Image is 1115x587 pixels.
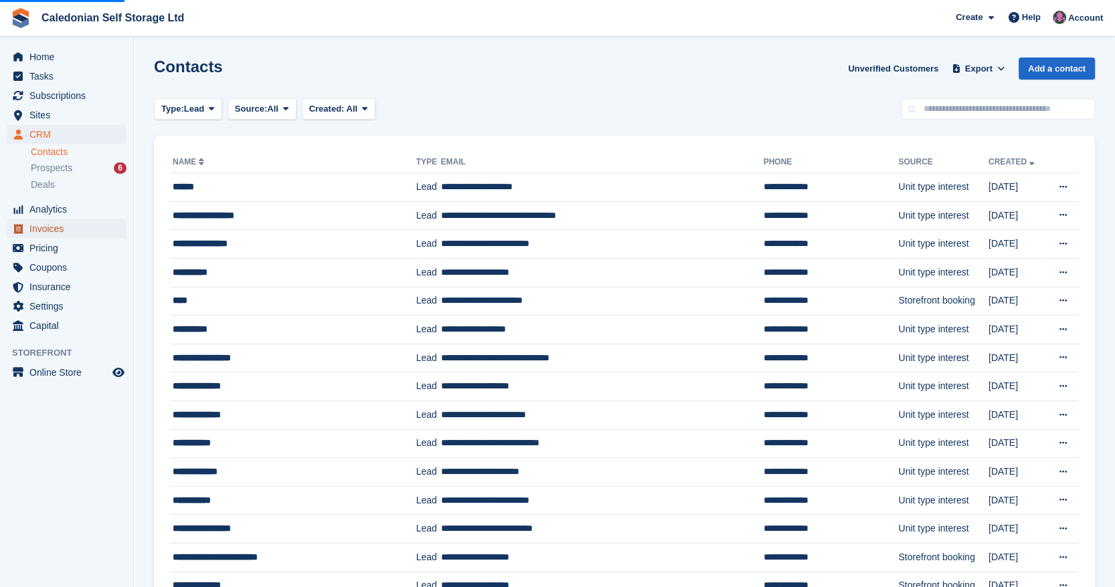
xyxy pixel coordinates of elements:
td: [DATE] [989,316,1046,344]
a: menu [7,67,126,86]
span: Insurance [29,277,110,296]
button: Source: All [228,98,296,120]
a: menu [7,316,126,335]
td: Unit type interest [898,486,988,515]
td: Lead [416,458,441,487]
th: Type [416,152,441,173]
td: Lead [416,258,441,287]
td: Unit type interest [898,201,988,230]
a: menu [7,200,126,219]
td: [DATE] [989,543,1046,572]
a: menu [7,363,126,382]
td: [DATE] [989,230,1046,259]
span: Tasks [29,67,110,86]
td: Storefront booking [898,287,988,316]
a: Add a contact [1019,57,1095,80]
span: Capital [29,316,110,335]
img: Lois Holling [1053,11,1066,24]
td: Unit type interest [898,372,988,401]
span: Source: [235,102,267,116]
td: Lead [416,230,441,259]
a: Prospects 6 [31,161,126,175]
a: menu [7,239,126,257]
button: Type: Lead [154,98,222,120]
td: Unit type interest [898,458,988,487]
span: Created: [309,104,345,114]
a: Preview store [110,364,126,380]
span: Pricing [29,239,110,257]
a: menu [7,258,126,277]
span: Create [956,11,982,24]
a: menu [7,277,126,296]
td: Unit type interest [898,429,988,458]
span: All [267,102,278,116]
td: Lead [416,316,441,344]
td: [DATE] [989,201,1046,230]
td: Unit type interest [898,344,988,372]
a: menu [7,297,126,316]
td: [DATE] [989,486,1046,515]
a: Caledonian Self Storage Ltd [36,7,189,29]
td: Lead [416,372,441,401]
a: menu [7,86,126,105]
td: [DATE] [989,515,1046,544]
span: CRM [29,125,110,144]
a: menu [7,106,126,124]
span: Type: [161,102,184,116]
a: menu [7,125,126,144]
a: Unverified Customers [843,57,944,80]
a: Created [989,157,1037,166]
span: Invoices [29,219,110,238]
td: Unit type interest [898,515,988,544]
span: Online Store [29,363,110,382]
td: [DATE] [989,429,1046,458]
td: [DATE] [989,400,1046,429]
td: [DATE] [989,258,1046,287]
td: Unit type interest [898,400,988,429]
button: Export [949,57,1008,80]
td: Lead [416,486,441,515]
span: Coupons [29,258,110,277]
span: Help [1022,11,1041,24]
a: Contacts [31,146,126,158]
td: Lead [416,344,441,372]
td: Lead [416,400,441,429]
th: Phone [764,152,899,173]
th: Email [440,152,763,173]
img: stora-icon-8386f47178a22dfd0bd8f6a31ec36ba5ce8667c1dd55bd0f319d3a0aa187defe.svg [11,8,31,28]
td: Lead [416,543,441,572]
h1: Contacts [154,57,223,76]
td: Storefront booking [898,543,988,572]
td: [DATE] [989,458,1046,487]
th: Source [898,152,988,173]
span: Lead [184,102,204,116]
td: Lead [416,201,441,230]
td: Lead [416,429,441,458]
span: Deals [31,179,55,191]
span: Export [965,62,993,76]
a: Deals [31,178,126,192]
span: All [346,104,357,114]
span: Storefront [12,346,133,360]
span: Account [1068,11,1103,25]
span: Analytics [29,200,110,219]
a: Name [173,157,207,166]
span: Prospects [31,162,72,174]
td: [DATE] [989,173,1046,202]
span: Home [29,47,110,66]
td: Lead [416,515,441,544]
div: 6 [114,162,126,174]
td: Unit type interest [898,173,988,202]
td: Lead [416,287,441,316]
button: Created: All [302,98,375,120]
td: [DATE] [989,372,1046,401]
td: Lead [416,173,441,202]
span: Subscriptions [29,86,110,105]
span: Settings [29,297,110,316]
td: Unit type interest [898,230,988,259]
a: menu [7,47,126,66]
td: [DATE] [989,344,1046,372]
span: Sites [29,106,110,124]
a: menu [7,219,126,238]
td: Unit type interest [898,258,988,287]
